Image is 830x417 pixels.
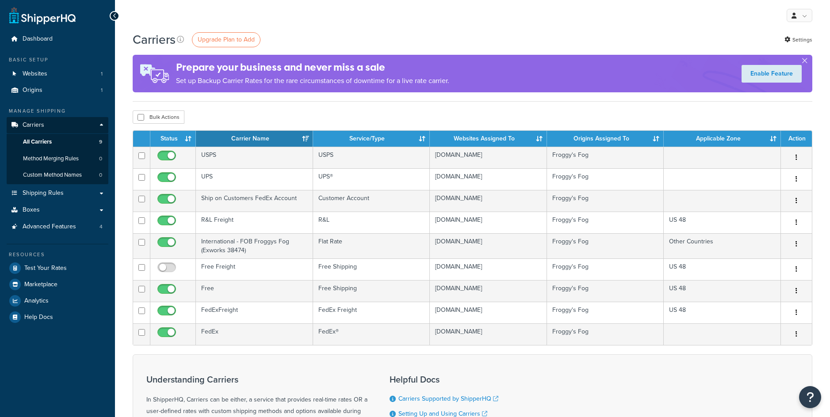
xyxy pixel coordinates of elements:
a: Analytics [7,293,108,309]
span: Test Your Rates [24,265,67,272]
a: Carriers Supported by ShipperHQ [398,394,498,403]
td: Ship on Customers FedEx Account [196,190,313,212]
td: Free Shipping [313,280,430,302]
div: Resources [7,251,108,258]
a: Origins 1 [7,82,108,99]
td: International - FOB Froggys Fog (Exworks 38474) [196,233,313,258]
span: Boxes [23,206,40,214]
span: 4 [99,223,103,231]
span: Custom Method Names [23,171,82,179]
span: Shipping Rules [23,190,64,197]
button: Open Resource Center [799,386,821,408]
td: Froggy's Fog [547,212,664,233]
li: Websites [7,66,108,82]
td: Free [196,280,313,302]
span: 0 [99,171,102,179]
a: Advanced Features 4 [7,219,108,235]
div: Manage Shipping [7,107,108,115]
td: FedEx Freight [313,302,430,323]
h4: Prepare your business and never miss a sale [176,60,449,75]
a: Boxes [7,202,108,218]
td: FedEx® [313,323,430,345]
h3: Helpful Docs [390,375,505,384]
td: Froggy's Fog [547,190,664,212]
div: Basic Setup [7,56,108,64]
li: Origins [7,82,108,99]
td: [DOMAIN_NAME] [430,190,547,212]
td: Froggy's Fog [547,280,664,302]
a: Marketplace [7,277,108,292]
a: Test Your Rates [7,260,108,276]
td: R&L Freight [196,212,313,233]
td: Froggy's Fog [547,168,664,190]
span: 0 [99,155,102,163]
li: Carriers [7,117,108,184]
td: [DOMAIN_NAME] [430,258,547,280]
td: Flat Rate [313,233,430,258]
td: US 48 [664,258,781,280]
span: Help Docs [24,314,53,321]
a: Websites 1 [7,66,108,82]
a: Help Docs [7,309,108,325]
span: Method Merging Rules [23,155,79,163]
img: ad-rules-rateshop-fe6ec290ccb7230408bd80ed9643f0289d75e0ffd9eb532fc0e269fcd187b520.png [133,55,176,92]
a: Custom Method Names 0 [7,167,108,183]
td: [DOMAIN_NAME] [430,168,547,190]
span: Websites [23,70,47,78]
span: 1 [101,70,103,78]
td: R&L [313,212,430,233]
th: Status: activate to sort column ascending [150,131,196,147]
a: Dashboard [7,31,108,47]
td: Froggy's Fog [547,233,664,258]
th: Origins Assigned To: activate to sort column ascending [547,131,664,147]
span: Analytics [24,297,49,305]
th: Websites Assigned To: activate to sort column ascending [430,131,547,147]
td: Free Shipping [313,258,430,280]
td: US 48 [664,302,781,323]
td: USPS [196,147,313,168]
span: All Carriers [23,138,52,146]
span: Marketplace [24,281,57,288]
a: Upgrade Plan to Add [192,32,260,47]
td: [DOMAIN_NAME] [430,280,547,302]
span: Origins [23,87,42,94]
li: Shipping Rules [7,185,108,201]
td: [DOMAIN_NAME] [430,147,547,168]
a: Enable Feature [742,65,802,83]
a: Carriers [7,117,108,133]
th: Action [781,131,812,147]
td: Customer Account [313,190,430,212]
td: Froggy's Fog [547,147,664,168]
td: [DOMAIN_NAME] [430,323,547,345]
td: FedExFreight [196,302,313,323]
td: [DOMAIN_NAME] [430,212,547,233]
td: Froggy's Fog [547,258,664,280]
td: US 48 [664,280,781,302]
span: Carriers [23,121,44,129]
h1: Carriers [133,31,176,48]
td: Free Freight [196,258,313,280]
button: Bulk Actions [133,110,184,124]
td: [DOMAIN_NAME] [430,302,547,323]
a: All Carriers 9 [7,134,108,150]
h3: Understanding Carriers [146,375,367,384]
th: Service/Type: activate to sort column ascending [313,131,430,147]
p: Set up Backup Carrier Rates for the rare circumstances of downtime for a live rate carrier. [176,75,449,87]
th: Applicable Zone: activate to sort column ascending [664,131,781,147]
li: Custom Method Names [7,167,108,183]
span: Advanced Features [23,223,76,231]
td: US 48 [664,212,781,233]
span: 9 [99,138,102,146]
span: Upgrade Plan to Add [198,35,255,44]
li: All Carriers [7,134,108,150]
a: ShipperHQ Home [9,7,76,24]
li: Advanced Features [7,219,108,235]
td: Other Countries [664,233,781,258]
td: UPS [196,168,313,190]
td: USPS [313,147,430,168]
